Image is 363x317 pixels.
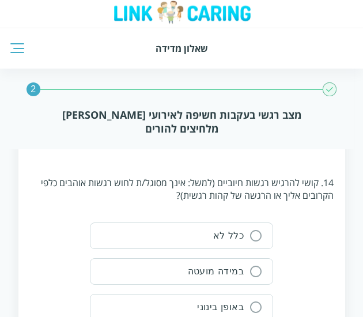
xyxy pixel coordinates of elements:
[188,263,244,280] div: במידה מועטה
[30,176,334,202] div: 14. קושי להרגיש רגשות חיוביים (למשל: אינך מסוגל/ת לחוש רגשות אוהבים כלפי הקרובים אליך או הרגשה של...
[213,228,244,244] div: כלל לא
[44,108,320,135] div: מצב רגשי בעקבות חשיפה לאירועי [PERSON_NAME] מלחיצים להורים
[90,258,273,285] button: במידה מועטה
[197,299,244,315] div: באופן בינוני
[90,222,273,249] button: כלל לא
[323,82,336,96] img: 0
[27,82,40,96] div: 2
